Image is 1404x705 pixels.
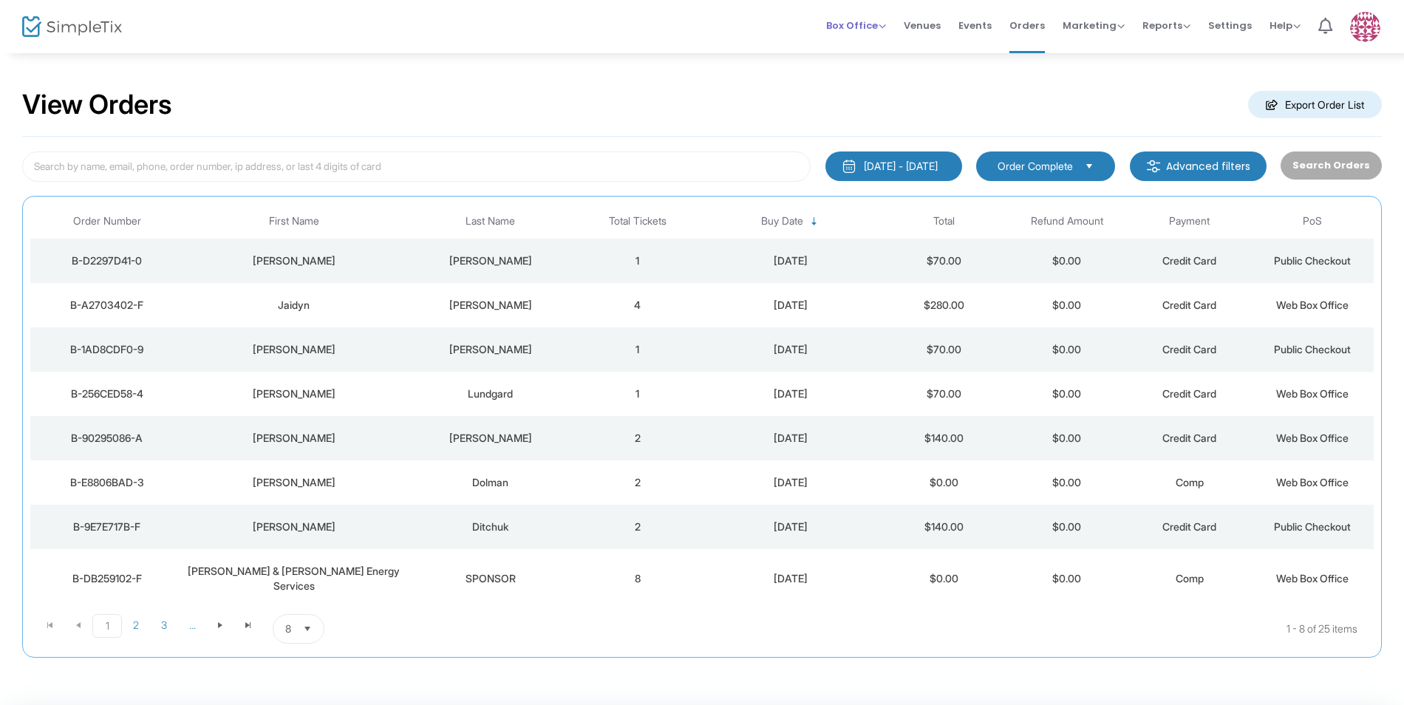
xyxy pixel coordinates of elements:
div: Graham [408,253,572,268]
img: monthly [842,159,856,174]
span: Help [1270,18,1301,33]
div: B-DB259102-F [34,571,180,586]
div: Kathryn [188,475,401,490]
span: Marketing [1063,18,1125,33]
span: Venues [904,7,941,44]
td: $280.00 [883,283,1006,327]
m-button: Advanced filters [1130,151,1267,181]
span: Credit Card [1162,299,1216,311]
span: Order Number [73,215,141,228]
div: 2025-09-18 [703,475,879,490]
button: [DATE] - [DATE] [825,151,962,181]
span: PoS [1303,215,1322,228]
span: Public Checkout [1274,343,1351,355]
td: $70.00 [883,372,1006,416]
span: Go to the last page [242,619,254,631]
div: 2025-09-14 [703,571,879,586]
span: Payment [1169,215,1210,228]
td: 2 [576,416,699,460]
div: B-256CED58-4 [34,386,180,401]
td: $0.00 [1006,239,1128,283]
div: B-1AD8CDF0-9 [34,342,180,357]
div: B-E8806BAD-3 [34,475,180,490]
td: $0.00 [1006,549,1128,608]
span: Buy Date [761,215,803,228]
td: 2 [576,505,699,549]
span: Credit Card [1162,343,1216,355]
span: Go to the last page [234,614,262,636]
div: Chris [188,386,401,401]
span: Page 4 [178,614,206,636]
td: $140.00 [883,416,1006,460]
div: B-90295086-A [34,431,180,446]
div: Data table [30,204,1374,608]
th: Refund Amount [1006,204,1128,239]
span: Last Name [466,215,515,228]
td: $0.00 [1006,460,1128,505]
span: Go to the next page [206,614,234,636]
td: 1 [576,327,699,372]
span: Sortable [808,216,820,228]
div: Beechinor [408,298,572,313]
div: 2025-09-21 [703,298,879,313]
span: Comp [1176,476,1204,488]
div: B-D2297D41-0 [34,253,180,268]
td: 2 [576,460,699,505]
span: Web Box Office [1276,572,1349,585]
th: Total [883,204,1006,239]
span: Order Complete [998,159,1073,174]
span: 8 [285,621,291,636]
div: B-A2703402-F [34,298,180,313]
span: Credit Card [1162,432,1216,444]
td: 8 [576,549,699,608]
div: Jaidyn [188,298,401,313]
span: First Name [269,215,319,228]
td: 1 [576,372,699,416]
div: 2025-09-20 [703,386,879,401]
span: Page 2 [122,614,150,636]
img: filter [1146,159,1161,174]
div: SPONSOR [408,571,572,586]
button: Select [1079,158,1100,174]
input: Search by name, email, phone, order number, ip address, or last 4 digits of card [22,151,811,182]
div: Robyn [188,431,401,446]
div: B-9E7E717B-F [34,520,180,534]
span: Events [958,7,992,44]
td: $0.00 [1006,372,1128,416]
span: Public Checkout [1274,520,1351,533]
kendo-pager-info: 1 - 8 of 25 items [471,614,1357,644]
div: 2025-09-20 [703,342,879,357]
div: Dolman [408,475,572,490]
div: Nikole [188,520,401,534]
span: Reports [1142,18,1190,33]
div: Alexandra [188,253,401,268]
td: $0.00 [883,549,1006,608]
td: 1 [576,239,699,283]
div: Arnett & Burgess Energy Services [188,564,401,593]
div: Lundgard [408,386,572,401]
span: Credit Card [1162,520,1216,533]
div: Ditchuk [408,520,572,534]
div: 2025-09-20 [703,431,879,446]
m-button: Export Order List [1248,91,1382,118]
span: Credit Card [1162,254,1216,267]
div: 2025-09-22 [703,253,879,268]
div: McIntyre [408,431,572,446]
td: $0.00 [1006,283,1128,327]
span: Go to the next page [214,619,226,631]
td: $0.00 [1006,505,1128,549]
td: $70.00 [883,327,1006,372]
th: Total Tickets [576,204,699,239]
td: $70.00 [883,239,1006,283]
span: Page 3 [150,614,178,636]
div: 2025-09-17 [703,520,879,534]
span: Web Box Office [1276,299,1349,311]
span: Web Box Office [1276,387,1349,400]
span: Credit Card [1162,387,1216,400]
td: $0.00 [883,460,1006,505]
div: Kerry [188,342,401,357]
div: Levie [408,342,572,357]
button: Select [297,615,318,643]
span: Box Office [826,18,886,33]
h2: View Orders [22,89,172,121]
